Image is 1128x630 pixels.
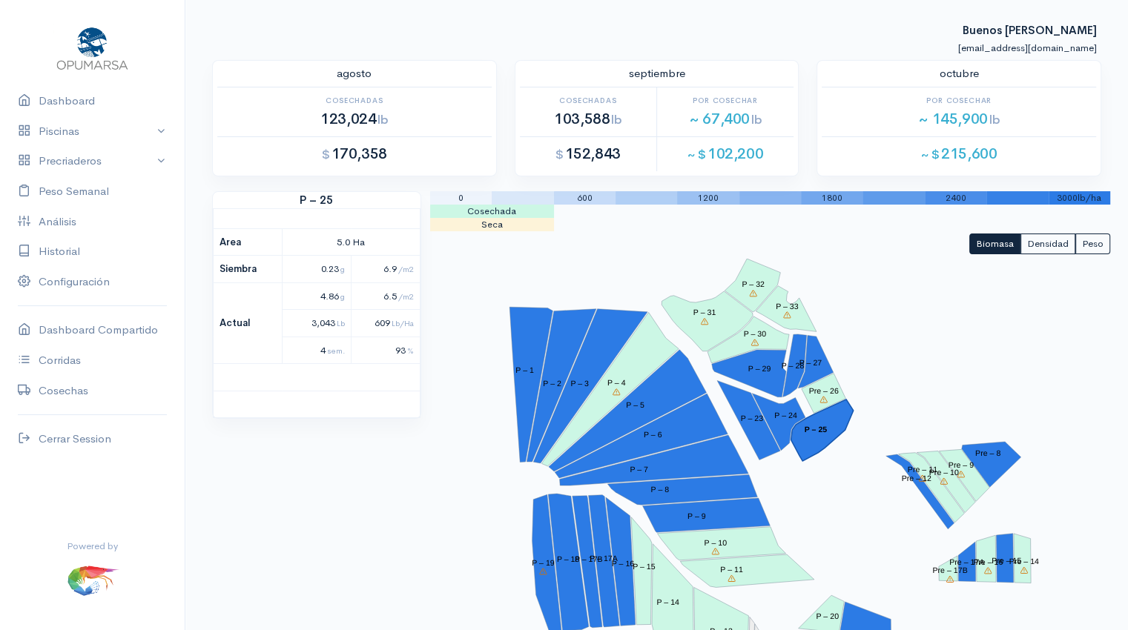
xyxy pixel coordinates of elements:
[742,280,765,289] tspan: P – 32
[774,411,797,420] tspan: P – 24
[322,145,387,163] span: 170,358
[921,147,940,162] span: ~ $
[557,555,580,564] tspan: P – 18
[340,264,345,274] span: g
[989,112,1000,127] span: lb
[555,147,564,162] span: $
[748,365,771,374] tspan: P – 29
[351,282,420,310] td: 6.5
[687,511,706,520] tspan: P – 9
[698,192,719,204] span: 1200
[458,192,464,204] span: 0
[320,110,388,128] span: 123,024
[543,379,561,388] tspan: P – 2
[822,192,842,204] span: 1800
[214,228,283,256] th: Area
[430,205,554,218] td: Cosechada
[590,554,618,563] tspan: P – 17A
[511,65,803,82] div: septiembre
[282,282,351,310] td: 4.86
[945,192,966,204] span: 2400
[918,110,1000,128] span: ~ 145,900
[607,379,626,388] tspan: P – 4
[799,358,822,367] tspan: P – 27
[217,96,492,105] h6: Cosechadas
[804,425,827,434] tspan: P – 25
[1027,237,1069,250] span: Densidad
[351,256,420,283] td: 6.9
[657,96,794,105] h6: Por Cosechar
[611,559,634,568] tspan: P – 16
[398,264,414,274] span: /m2
[808,386,838,395] tspan: Pre – 26
[214,282,283,364] th: Actual
[901,474,931,483] tspan: Pre – 12
[1057,192,1078,204] span: 3000
[776,302,799,311] tspan: P – 33
[693,308,716,317] tspan: P – 31
[687,145,763,163] span: 102,200
[992,556,1021,565] tspan: Pre – 15
[689,110,762,128] span: ~ 67,400
[282,310,351,337] td: 3,043
[66,553,119,606] img: ...
[340,291,345,302] span: g
[351,336,420,364] td: 93
[963,8,1097,37] strong: Buenos [PERSON_NAME]
[644,431,662,440] tspan: P – 6
[813,65,1105,82] div: octubre
[575,555,603,564] tspan: P – 17B
[976,237,1014,250] span: Biomasa
[398,291,414,302] span: /m2
[570,379,589,388] tspan: P – 3
[611,112,621,127] span: lb
[327,345,345,356] span: sem.
[351,310,420,337] td: 609
[1020,233,1075,255] button: Densidad
[816,611,839,620] tspan: P – 20
[1078,192,1101,204] span: lb/ha
[554,110,621,128] span: 103,588
[282,228,420,256] td: 5.0 Ha
[781,361,804,370] tspan: P – 28
[650,485,669,494] tspan: P – 8
[532,558,555,567] tspan: P – 19
[751,112,762,127] span: lb
[932,566,967,575] tspan: Pre – 17B
[949,461,974,470] tspan: Pre – 9
[929,468,959,477] tspan: Pre – 10
[949,558,984,567] tspan: Pre – 17A
[740,414,763,423] tspan: P – 23
[975,449,1000,458] tspan: Pre – 8
[626,401,644,410] tspan: P – 5
[208,65,501,82] div: agosto
[973,557,1003,566] tspan: Pre – 16
[704,538,727,547] tspan: P – 10
[214,256,283,283] th: Siembra
[958,42,1097,54] small: [EMAIL_ADDRESS][DOMAIN_NAME]
[1082,237,1104,250] span: Peso
[921,145,997,163] span: 215,600
[337,318,345,328] span: Lb
[743,329,766,338] tspan: P – 30
[515,366,534,375] tspan: P – 1
[822,96,1096,105] h6: Por Cosechar
[322,147,330,162] span: $
[656,598,679,607] tspan: P – 14
[377,112,388,127] span: lb
[407,345,414,356] span: %
[555,145,621,163] span: 152,843
[53,24,131,71] img: Opumarsa
[687,147,706,162] span: ~ $
[520,96,656,105] h6: Cosechadas
[577,192,593,204] span: 600
[1075,233,1110,255] button: Peso
[430,218,554,231] td: Seca
[282,336,351,364] td: 4
[633,563,656,571] tspan: P – 15
[213,192,420,209] strong: P – 25
[1009,557,1039,566] tspan: Pre – 14
[969,233,1020,255] button: Biomasa
[720,566,743,574] tspan: P – 11
[908,465,937,474] tspan: Pre – 11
